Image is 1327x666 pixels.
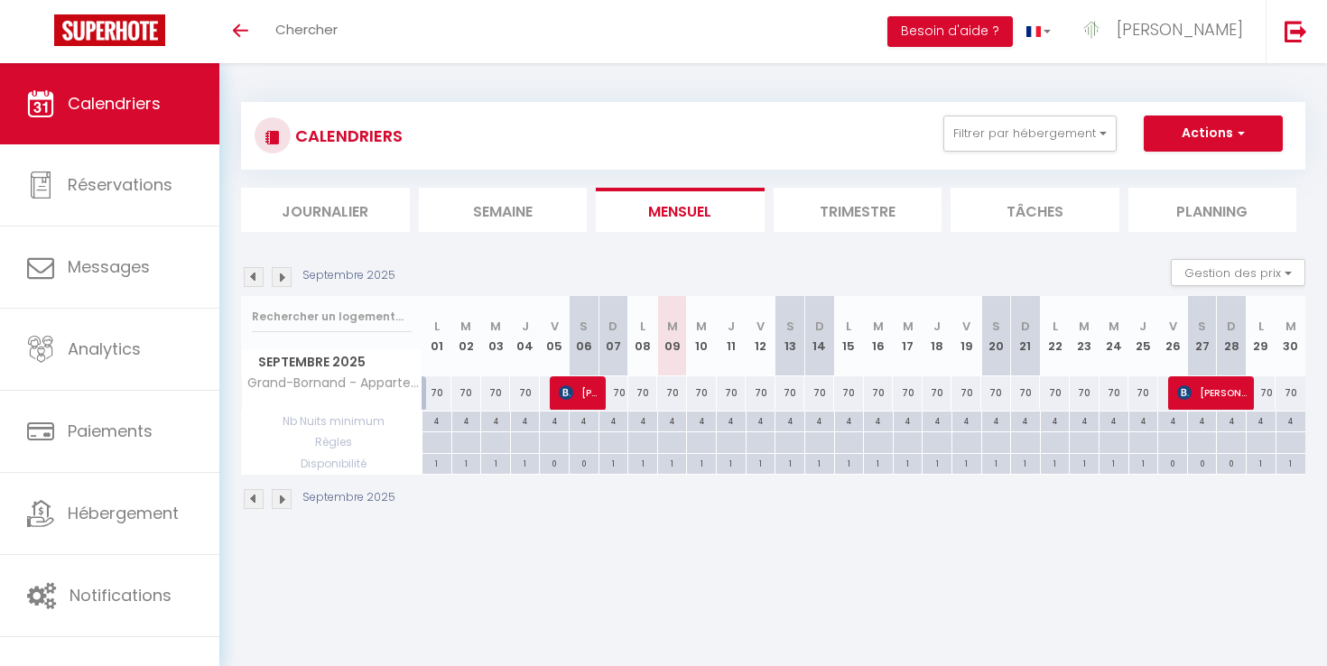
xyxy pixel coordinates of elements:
div: 70 [599,376,628,410]
span: Grand-Bornand - Appartement Falgari [245,376,425,390]
th: 22 [1040,296,1070,376]
abbr: M [460,318,471,335]
li: Mensuel [596,188,765,232]
div: 70 [1128,376,1158,410]
abbr: D [1021,318,1030,335]
th: 23 [1070,296,1100,376]
div: 70 [951,376,981,410]
div: 1 [1247,454,1276,471]
div: 4 [1188,412,1217,429]
li: Journalier [241,188,410,232]
abbr: J [522,318,529,335]
div: 1 [982,454,1011,471]
th: 21 [1011,296,1041,376]
abbr: V [962,318,970,335]
th: 15 [834,296,864,376]
div: 4 [835,412,864,429]
li: Semaine [419,188,588,232]
abbr: V [1169,318,1177,335]
div: 4 [1247,412,1276,429]
span: [PERSON_NAME] [1177,375,1247,410]
th: 28 [1217,296,1247,376]
div: 1 [775,454,804,471]
div: 4 [864,412,893,429]
div: 1 [511,454,540,471]
div: 1 [894,454,923,471]
span: Réservations [68,173,172,196]
div: 4 [1100,412,1128,429]
div: 4 [747,412,775,429]
div: 4 [1011,412,1040,429]
abbr: S [786,318,794,335]
img: Super Booking [54,14,165,46]
div: 1 [1276,454,1305,471]
abbr: D [1227,318,1236,335]
p: Septembre 2025 [302,489,395,506]
th: 26 [1158,296,1188,376]
div: 4 [687,412,716,429]
div: 1 [717,454,746,471]
th: 11 [717,296,747,376]
img: logout [1285,20,1307,42]
abbr: L [434,318,440,335]
div: 1 [923,454,951,471]
th: 25 [1128,296,1158,376]
button: Besoin d'aide ? [887,16,1013,47]
abbr: M [903,318,914,335]
button: Actions [1144,116,1283,152]
th: 05 [540,296,570,376]
div: 70 [864,376,894,410]
li: Planning [1128,188,1297,232]
div: 70 [1247,376,1276,410]
div: 4 [422,412,451,429]
th: 09 [657,296,687,376]
div: 4 [481,412,510,429]
div: 4 [570,412,599,429]
div: 0 [1158,454,1187,471]
li: Trimestre [774,188,942,232]
th: 19 [951,296,981,376]
div: 4 [452,412,481,429]
div: 70 [893,376,923,410]
div: 1 [628,454,657,471]
div: 70 [923,376,952,410]
div: 1 [481,454,510,471]
abbr: L [846,318,851,335]
div: 70 [628,376,658,410]
div: 4 [1158,412,1187,429]
div: 4 [805,412,834,429]
div: 4 [923,412,951,429]
div: 1 [1070,454,1099,471]
abbr: V [551,318,559,335]
div: 70 [981,376,1011,410]
span: Messages [68,255,150,278]
th: 12 [746,296,775,376]
div: 1 [1100,454,1128,471]
div: 1 [422,454,451,471]
button: Gestion des prix [1171,259,1305,286]
div: 1 [864,454,893,471]
div: 4 [658,412,687,429]
th: 08 [628,296,658,376]
abbr: J [1139,318,1146,335]
div: 70 [775,376,805,410]
abbr: V [756,318,765,335]
img: ... [1078,16,1105,43]
abbr: M [696,318,707,335]
div: 1 [835,454,864,471]
button: Filtrer par hébergement [943,116,1117,152]
div: 4 [511,412,540,429]
th: 06 [570,296,599,376]
th: 10 [687,296,717,376]
abbr: L [640,318,645,335]
span: Nb Nuits minimum [242,412,422,431]
span: Paiements [68,420,153,442]
abbr: M [1079,318,1090,335]
th: 29 [1247,296,1276,376]
div: 1 [1129,454,1158,471]
div: 1 [687,454,716,471]
div: 4 [540,412,569,429]
div: 70 [451,376,481,410]
div: 70 [422,376,452,410]
th: 30 [1276,296,1305,376]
